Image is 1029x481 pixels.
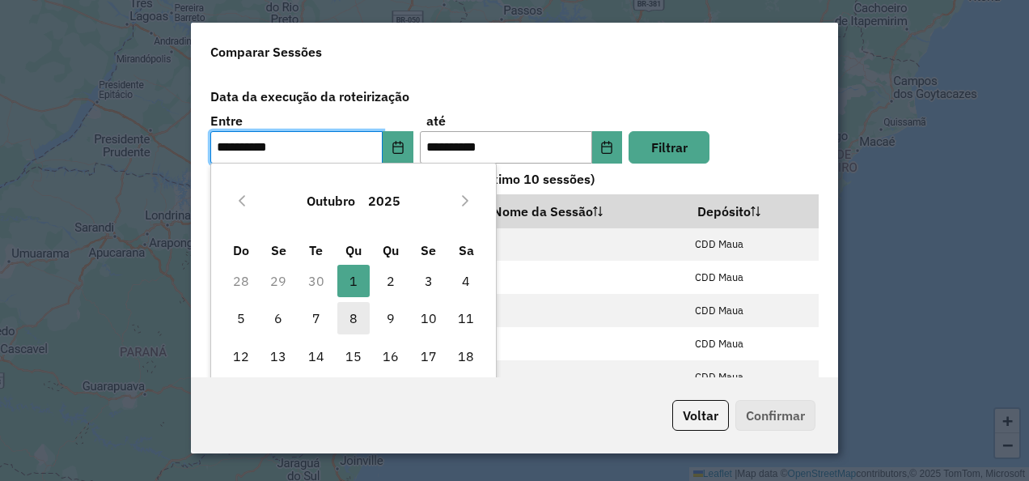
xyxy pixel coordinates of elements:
th: Depósito [686,194,818,228]
td: 20 [260,375,297,412]
span: 13 [262,340,294,372]
td: 18 [447,338,485,375]
span: 12 [225,340,257,372]
td: CDD Maua [686,261,818,294]
td: 7 [297,300,334,337]
span: 10 [413,302,445,334]
td: 9 [372,300,409,337]
td: 1 [335,262,372,300]
span: Qu [345,242,362,258]
span: Do [233,242,249,258]
button: Previous Month [229,188,255,214]
td: 8 [335,300,372,337]
td: 28 [222,262,260,300]
span: 1 [337,265,370,297]
td: 16 [372,338,409,375]
span: 4 [450,265,482,297]
span: 11 [450,302,482,334]
span: 7 [300,302,332,334]
td: CDD Maua [686,327,818,360]
td: 29 [260,262,297,300]
td: 17 [410,338,447,375]
label: até [426,111,446,130]
td: 25 [447,375,485,412]
button: Voltar [672,400,729,431]
td: 15 [335,338,372,375]
span: 2 [375,265,407,297]
td: 21 [297,375,334,412]
td: 5 [222,300,260,337]
button: Choose Month [300,181,362,220]
td: 13 [260,338,297,375]
span: Sa [459,242,474,258]
td: 11 [447,300,485,337]
span: Se [421,242,436,258]
td: 3 [410,262,447,300]
span: 3 [413,265,445,297]
td: CDD Maua [686,294,818,327]
th: Nome da Sessão [481,194,686,228]
td: 24 [410,375,447,412]
td: 12 [222,338,260,375]
td: 22 [335,375,372,412]
td: 4 [447,262,485,300]
h4: Comparar Sessões [210,42,322,62]
button: Filtrar [629,131,709,164]
button: Choose Date [383,131,413,164]
td: 30 [297,262,334,300]
button: Next Month [452,188,478,214]
span: 8 [337,302,370,334]
button: Choose Year [362,181,407,220]
span: 5 [225,302,257,334]
label: Selecione as sessões a serem comparadas (máximo 10 sessões) [201,164,828,194]
td: 19 [222,375,260,412]
td: 10 [410,300,447,337]
td: 6 [260,300,297,337]
span: 14 [300,340,332,372]
span: Qu [383,242,399,258]
span: 17 [413,340,445,372]
td: 2 [372,262,409,300]
span: 6 [262,302,294,334]
div: Choose Date [210,163,497,473]
button: Choose Date [592,131,623,164]
td: CDD Maua [686,228,818,262]
span: 9 [375,302,407,334]
td: CDD Maua [686,360,818,394]
td: 23 [372,375,409,412]
label: Entre [210,111,243,130]
span: 16 [375,340,407,372]
span: 18 [450,340,482,372]
td: 14 [297,338,334,375]
span: Se [271,242,286,258]
span: Te [309,242,323,258]
label: Data da execução da roteirização [201,81,828,112]
span: 15 [337,340,370,372]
